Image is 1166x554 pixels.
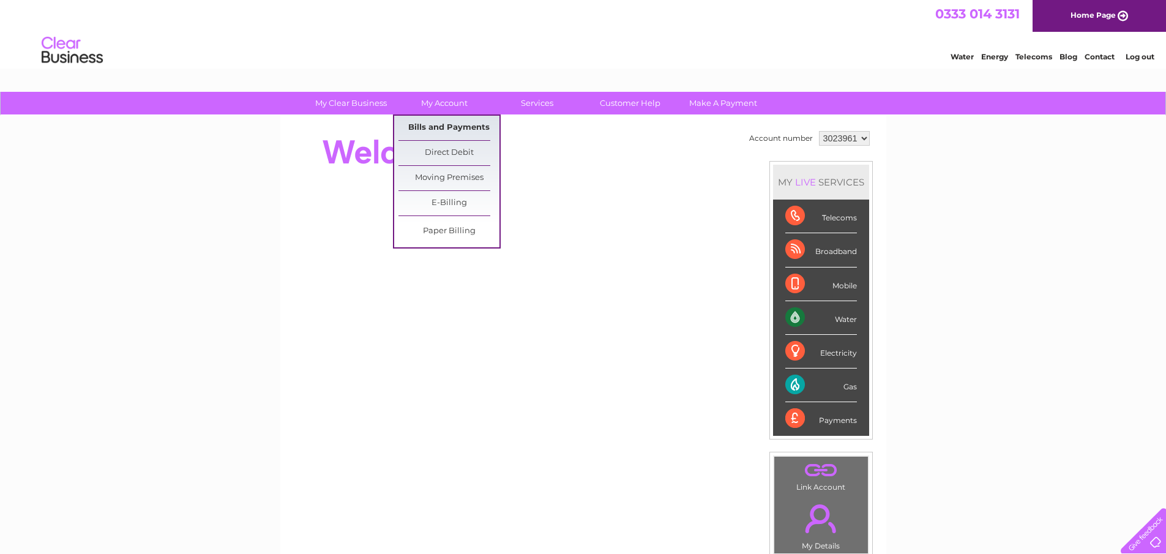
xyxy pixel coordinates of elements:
a: Energy [981,52,1008,61]
td: My Details [774,494,869,554]
a: Direct Debit [398,141,499,165]
a: Moving Premises [398,166,499,190]
div: Mobile [785,268,857,301]
a: Blog [1059,52,1077,61]
img: logo.png [41,32,103,69]
td: Account number [746,128,816,149]
a: My Account [394,92,495,114]
div: Gas [785,369,857,402]
td: Link Account [774,456,869,495]
a: Paper Billing [398,219,499,244]
div: Payments [785,402,857,435]
div: Broadband [785,233,857,267]
div: LIVE [793,176,818,188]
a: Telecoms [1015,52,1052,61]
a: Services [487,92,588,114]
a: My Clear Business [301,92,402,114]
a: E-Billing [398,191,499,215]
div: Telecoms [785,200,857,233]
a: Log out [1126,52,1154,61]
div: Clear Business is a trading name of Verastar Limited (registered in [GEOGRAPHIC_DATA] No. 3667643... [294,7,873,59]
a: Customer Help [580,92,681,114]
a: Contact [1085,52,1115,61]
a: Make A Payment [673,92,774,114]
a: Water [951,52,974,61]
div: MY SERVICES [773,165,869,200]
a: 0333 014 3131 [935,6,1020,21]
a: . [777,460,865,481]
a: . [777,497,865,540]
a: Bills and Payments [398,116,499,140]
div: Electricity [785,335,857,369]
div: Water [785,301,857,335]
